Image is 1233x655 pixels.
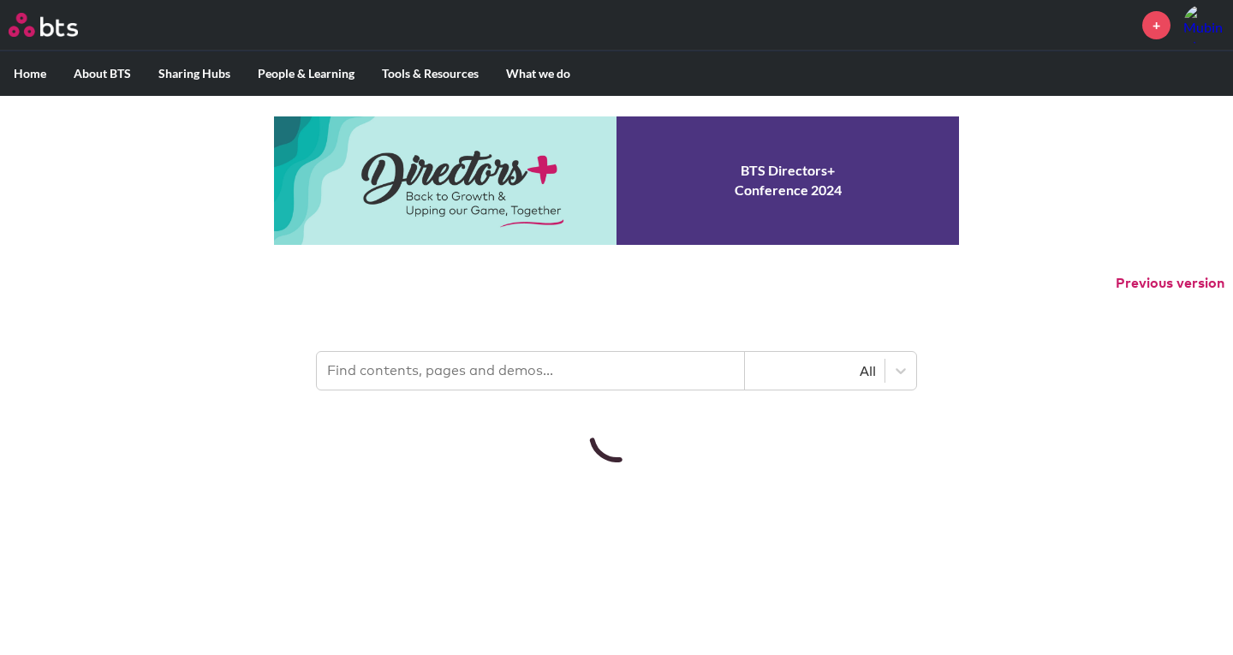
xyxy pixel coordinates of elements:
[1183,4,1224,45] img: Mubin Al Rashid
[368,51,492,96] label: Tools & Resources
[753,361,876,380] div: All
[1142,11,1170,39] a: +
[1183,4,1224,45] a: Profile
[9,13,110,37] a: Go home
[244,51,368,96] label: People & Learning
[274,116,959,245] a: Conference 2024
[492,51,584,96] label: What we do
[9,13,78,37] img: BTS Logo
[1116,274,1224,293] button: Previous version
[60,51,145,96] label: About BTS
[317,352,745,390] input: Find contents, pages and demos...
[145,51,244,96] label: Sharing Hubs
